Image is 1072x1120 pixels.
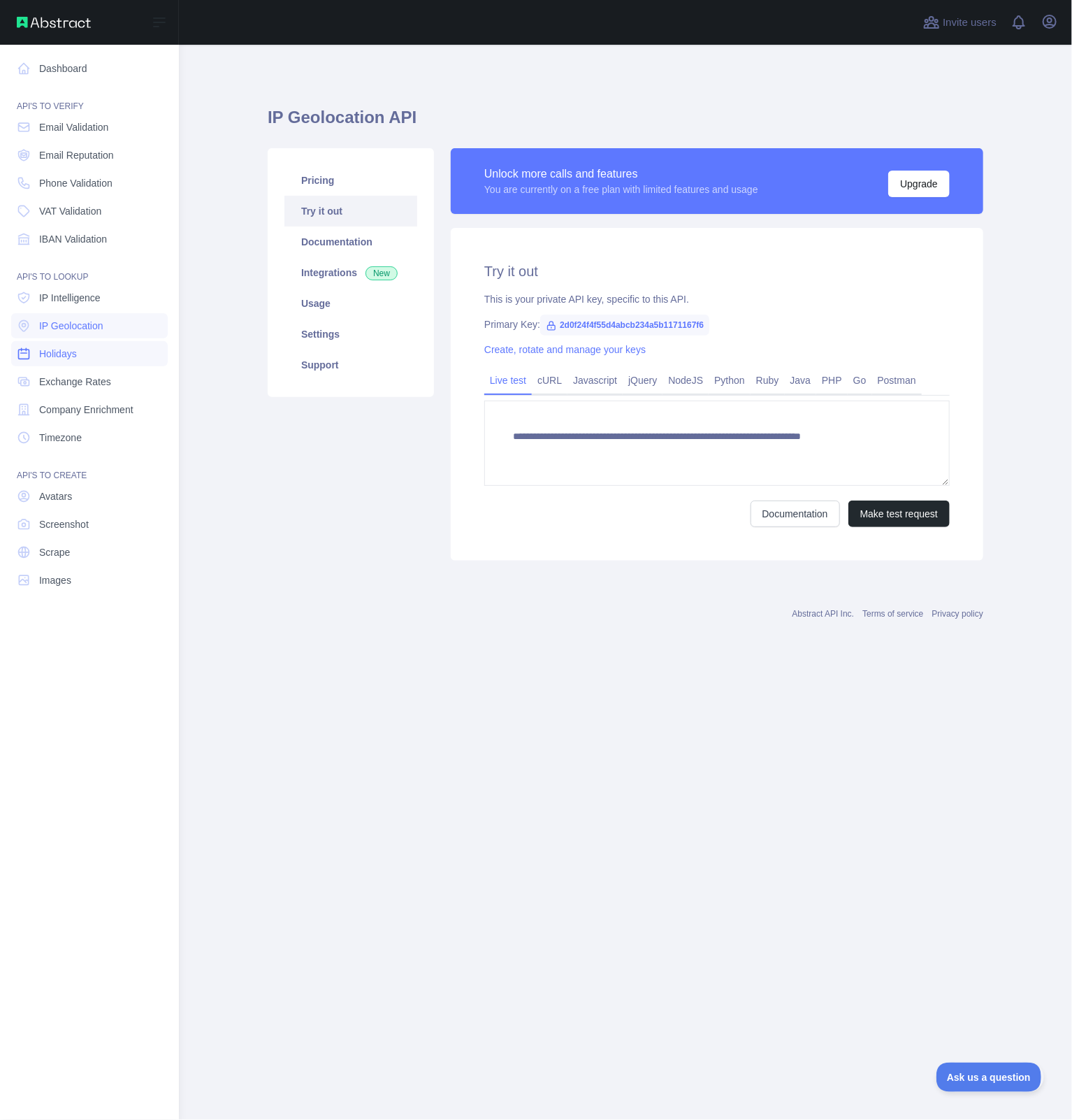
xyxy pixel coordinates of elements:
[920,11,999,34] button: Invite users
[11,540,168,565] a: Scrape
[11,143,168,168] a: Email Reputation
[39,176,113,190] span: Phone Validation
[484,369,532,392] a: Live test
[792,609,855,619] a: Abstract API Inc.
[623,369,662,392] a: jQuery
[39,291,101,305] span: IP Intelligence
[284,257,417,288] a: Integrations New
[785,369,817,392] a: Java
[484,182,758,196] div: You are currently on a free plan with limited features and usage
[751,501,840,527] a: Documentation
[848,369,872,392] a: Go
[872,369,922,392] a: Postman
[39,204,101,218] span: VAT Validation
[11,341,168,366] a: Holidays
[284,227,417,257] a: Documentation
[39,148,114,162] span: Email Reputation
[816,369,848,392] a: PHP
[284,319,417,350] a: Settings
[709,369,751,392] a: Python
[11,254,168,282] div: API'S TO LOOKUP
[888,171,950,197] button: Upgrade
[540,315,709,336] span: 2d0f24f4f55d4abcb234a5b1171167f6
[567,369,623,392] a: Javascript
[11,199,168,224] a: VAT Validation
[936,1063,1044,1092] iframe: Toggle Customer Support
[39,489,72,503] span: Avatars
[11,484,168,509] a: Avatars
[39,545,70,559] span: Scrape
[484,344,646,355] a: Create, rotate and manage your keys
[39,232,107,246] span: IBAN Validation
[11,512,168,537] a: Screenshot
[284,196,417,227] a: Try it out
[11,285,168,310] a: IP Intelligence
[39,319,103,333] span: IP Geolocation
[39,573,71,587] span: Images
[11,425,168,450] a: Timezone
[662,369,709,392] a: NodeJS
[284,350,417,380] a: Support
[11,453,168,481] div: API'S TO CREATE
[484,317,950,331] div: Primary Key:
[943,15,997,31] span: Invite users
[284,288,417,319] a: Usage
[39,403,133,417] span: Company Enrichment
[11,397,168,422] a: Company Enrichment
[11,568,168,593] a: Images
[365,266,398,280] span: New
[39,347,77,361] span: Holidays
[39,375,111,389] span: Exchange Rates
[11,369,168,394] a: Exchange Rates
[39,431,82,445] span: Timezone
[484,292,950,306] div: This is your private API key, specific to this API.
[11,56,168,81] a: Dashboard
[39,517,89,531] span: Screenshot
[39,120,108,134] span: Email Validation
[11,313,168,338] a: IP Geolocation
[268,106,983,140] h1: IP Geolocation API
[848,501,950,527] button: Make test request
[11,171,168,196] a: Phone Validation
[484,261,950,281] h2: Try it out
[751,369,785,392] a: Ruby
[11,227,168,252] a: IBAN Validation
[532,369,567,392] a: cURL
[862,609,923,619] a: Terms of service
[484,166,758,182] div: Unlock more calls and features
[11,84,168,112] div: API'S TO VERIFY
[932,609,983,619] a: Privacy policy
[11,115,168,140] a: Email Validation
[17,17,91,28] img: Abstract API
[284,165,417,196] a: Pricing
